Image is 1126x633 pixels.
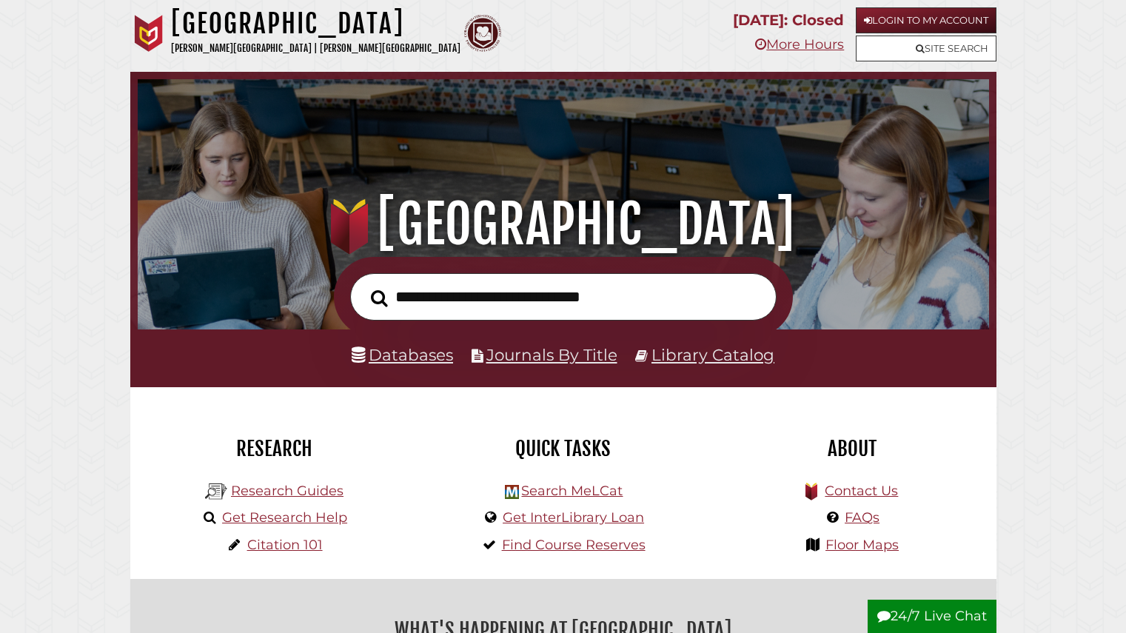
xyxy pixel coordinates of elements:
[856,7,996,33] a: Login to My Account
[503,509,644,526] a: Get InterLibrary Loan
[171,7,460,40] h1: [GEOGRAPHIC_DATA]
[352,345,453,364] a: Databases
[521,483,623,499] a: Search MeLCat
[154,192,971,257] h1: [GEOGRAPHIC_DATA]
[231,483,344,499] a: Research Guides
[825,537,899,553] a: Floor Maps
[719,436,985,461] h2: About
[130,15,167,52] img: Calvin University
[363,285,395,311] button: Search
[247,537,323,553] a: Citation 101
[430,436,697,461] h2: Quick Tasks
[755,36,844,53] a: More Hours
[502,537,646,553] a: Find Course Reserves
[464,15,501,52] img: Calvin Theological Seminary
[222,509,347,526] a: Get Research Help
[845,509,879,526] a: FAQs
[205,480,227,503] img: Hekman Library Logo
[371,289,388,307] i: Search
[171,40,460,57] p: [PERSON_NAME][GEOGRAPHIC_DATA] | [PERSON_NAME][GEOGRAPHIC_DATA]
[825,483,898,499] a: Contact Us
[651,345,774,364] a: Library Catalog
[856,36,996,61] a: Site Search
[733,7,844,33] p: [DATE]: Closed
[486,345,617,364] a: Journals By Title
[505,485,519,499] img: Hekman Library Logo
[141,436,408,461] h2: Research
